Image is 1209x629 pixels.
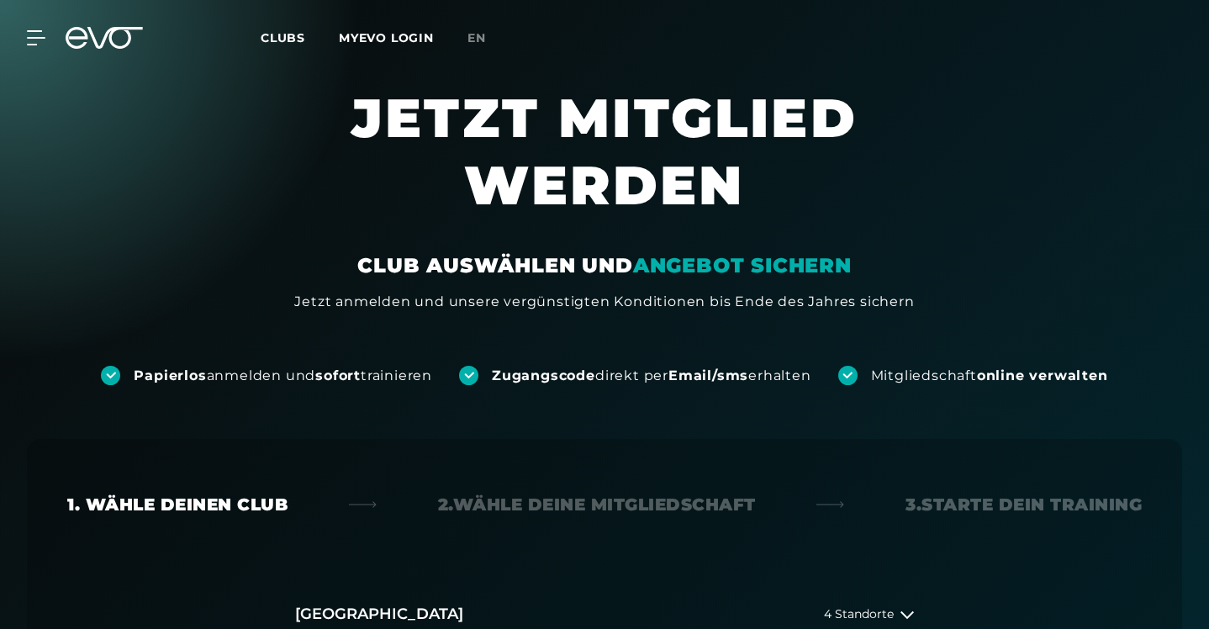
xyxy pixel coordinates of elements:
[357,252,851,279] div: CLUB AUSWÄHLEN UND
[295,604,463,625] h2: [GEOGRAPHIC_DATA]
[261,30,305,45] span: Clubs
[668,367,748,383] strong: Email/sms
[261,29,339,45] a: Clubs
[871,367,1108,385] div: Mitgliedschaft
[467,29,506,48] a: en
[134,367,432,385] div: anmelden und trainieren
[67,493,288,516] div: 1. Wähle deinen Club
[438,493,756,516] div: 2. Wähle deine Mitgliedschaft
[315,367,361,383] strong: sofort
[134,367,206,383] strong: Papierlos
[467,30,486,45] span: en
[492,367,595,383] strong: Zugangscode
[218,84,991,252] h1: JETZT MITGLIED WERDEN
[824,608,894,621] span: 4 Standorte
[294,292,914,312] div: Jetzt anmelden und unsere vergünstigten Konditionen bis Ende des Jahres sichern
[633,253,852,277] em: ANGEBOT SICHERN
[905,493,1142,516] div: 3. Starte dein Training
[339,30,434,45] a: MYEVO LOGIN
[977,367,1108,383] strong: online verwalten
[492,367,810,385] div: direkt per erhalten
